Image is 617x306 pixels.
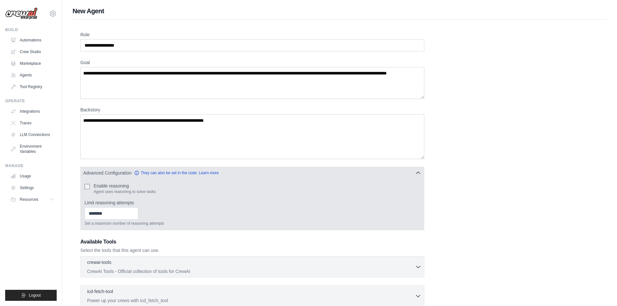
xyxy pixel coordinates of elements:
[8,171,57,181] a: Usage
[80,31,424,38] label: Role
[83,288,421,304] button: icd-fetch-tool Power up your crews with icd_fetch_tool
[5,7,38,20] img: Logo
[5,163,57,168] div: Manage
[5,27,57,32] div: Build
[94,183,156,189] label: Enable reasoning
[5,290,57,301] button: Logout
[73,6,607,16] h1: New Agent
[80,238,424,246] h3: Available Tools
[8,82,57,92] a: Tool Registry
[134,170,219,176] a: They can also be set in the code. Learn more
[8,35,57,45] a: Automations
[8,183,57,193] a: Settings
[83,170,131,176] span: Advanced Configuration
[85,221,420,226] p: Set a maximum number of reasoning attempts
[87,288,113,295] p: icd-fetch-tool
[81,167,424,179] button: Advanced Configuration They can also be set in the code. Learn more
[29,293,41,298] span: Logout
[8,194,57,205] button: Resources
[85,199,420,206] label: Limit reasoning attempts
[8,106,57,117] a: Integrations
[8,70,57,80] a: Agents
[83,259,421,275] button: crewai-tools CrewAI Tools - Official collection of tools for CrewAI
[20,197,38,202] span: Resources
[80,107,424,113] label: Backstory
[8,58,57,69] a: Marketplace
[87,297,415,304] p: Power up your crews with icd_fetch_tool
[8,47,57,57] a: Crew Studio
[80,59,424,66] label: Goal
[80,247,424,254] p: Select the tools that this agent can use.
[8,130,57,140] a: LLM Connections
[8,141,57,157] a: Environment Variables
[5,98,57,104] div: Operate
[87,268,415,275] p: CrewAI Tools - Official collection of tools for CrewAI
[94,189,156,194] p: Agent uses reasoning to solve tasks
[8,118,57,128] a: Traces
[87,259,111,266] p: crewai-tools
